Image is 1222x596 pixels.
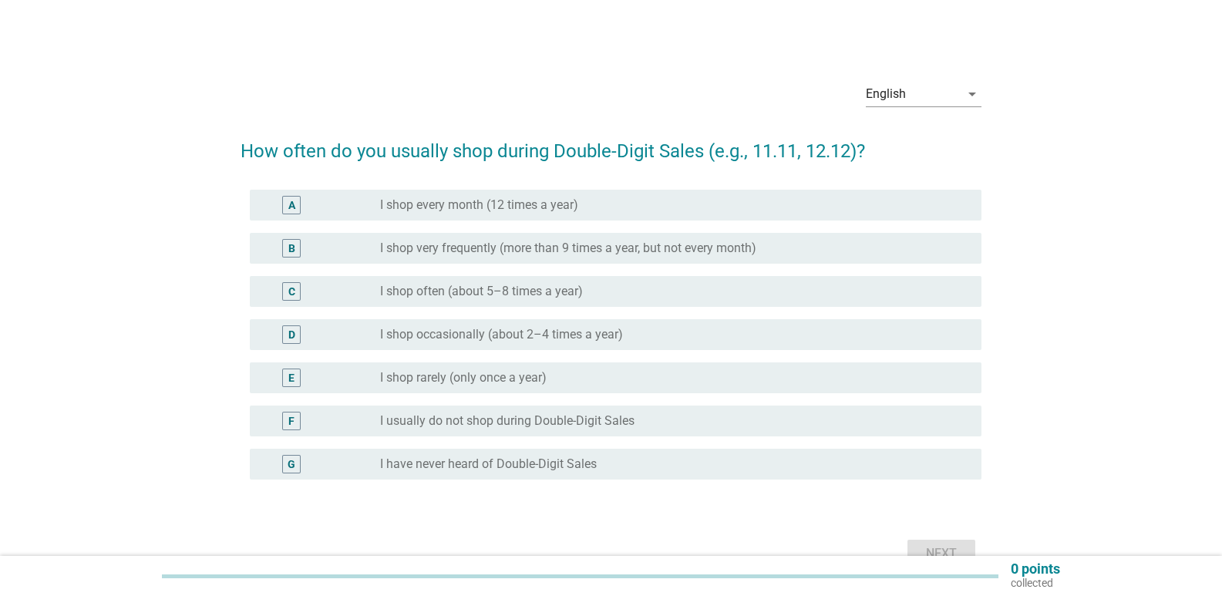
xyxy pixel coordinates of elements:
div: C [288,284,295,300]
div: G [288,456,295,473]
label: I have never heard of Double-Digit Sales [380,456,597,472]
label: I shop every month (12 times a year) [380,197,578,213]
div: English [866,87,906,101]
p: collected [1011,576,1060,590]
label: I usually do not shop during Double-Digit Sales [380,413,635,429]
div: F [288,413,295,429]
label: I shop occasionally (about 2–4 times a year) [380,327,623,342]
label: I shop often (about 5–8 times a year) [380,284,583,299]
i: arrow_drop_down [963,85,981,103]
div: B [288,241,295,257]
div: A [288,197,295,214]
h2: How often do you usually shop during Double-Digit Sales (e.g., 11.11, 12.12)? [241,122,981,165]
div: E [288,370,295,386]
p: 0 points [1011,562,1060,576]
label: I shop rarely (only once a year) [380,370,547,386]
label: I shop very frequently (more than 9 times a year, but not every month) [380,241,756,256]
div: D [288,327,295,343]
